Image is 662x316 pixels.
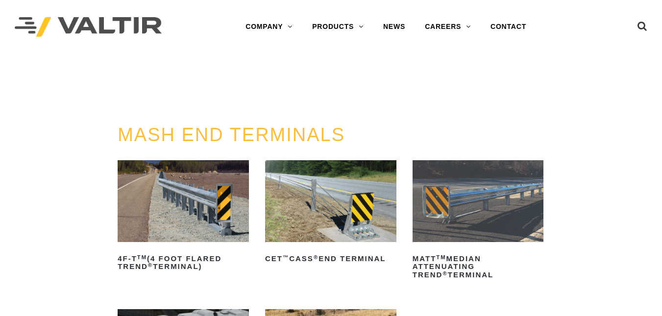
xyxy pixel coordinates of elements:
[118,124,345,145] a: MASH END TERMINALS
[118,251,249,274] h2: 4F-T (4 Foot Flared TREND Terminal)
[415,17,481,37] a: CAREERS
[314,254,319,260] sup: ®
[481,17,536,37] a: CONTACT
[15,17,162,37] img: Valtir
[137,254,147,260] sup: TM
[302,17,373,37] a: PRODUCTS
[265,160,396,267] a: CET™CASS®End Terminal
[436,254,446,260] sup: TM
[265,251,396,267] h2: CET CASS End Terminal
[413,251,544,283] h2: MATT Median Attenuating TREND Terminal
[236,17,302,37] a: COMPANY
[442,270,447,276] sup: ®
[373,17,415,37] a: NEWS
[413,160,544,283] a: MATTTMMedian Attenuating TREND®Terminal
[148,262,153,268] sup: ®
[118,160,249,274] a: 4F-TTM(4 Foot Flared TREND®Terminal)
[283,254,289,260] sup: ™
